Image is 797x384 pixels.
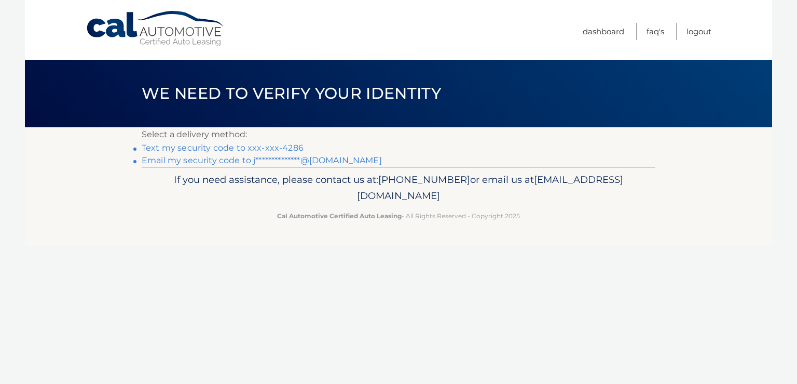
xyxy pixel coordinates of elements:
[142,143,304,153] a: Text my security code to xxx-xxx-4286
[583,23,624,40] a: Dashboard
[142,84,441,103] span: We need to verify your identity
[378,174,470,186] span: [PHONE_NUMBER]
[647,23,664,40] a: FAQ's
[148,171,649,205] p: If you need assistance, please contact us at: or email us at
[142,127,655,142] p: Select a delivery method:
[686,23,711,40] a: Logout
[86,10,226,47] a: Cal Automotive
[277,212,402,220] strong: Cal Automotive Certified Auto Leasing
[148,210,649,221] p: - All Rights Reserved - Copyright 2025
